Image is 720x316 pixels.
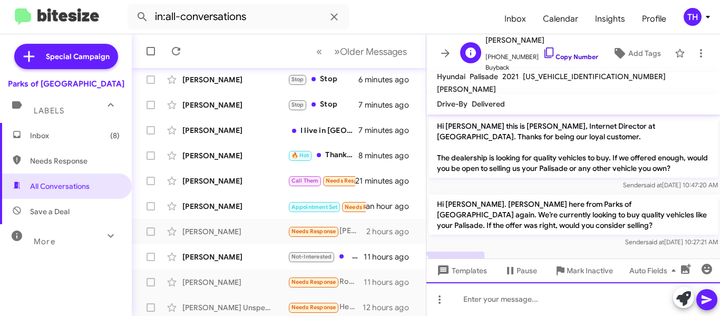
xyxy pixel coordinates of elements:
div: 11 hours ago [364,252,417,262]
span: Needs Response [326,177,371,184]
div: Stop [288,99,358,111]
div: 7 minutes ago [358,100,417,110]
span: [PERSON_NAME] [485,34,598,46]
div: 6 minutes ago [358,74,417,85]
span: [PHONE_NUMBER] [485,46,598,62]
div: I live in [GEOGRAPHIC_DATA]. What's the best you will do on the car ? [288,125,358,136]
div: 21 minutes ago [355,176,417,186]
div: 7 minutes ago [358,125,417,136]
div: [PERSON_NAME] [182,74,288,85]
span: « [316,45,322,58]
span: All Conversations [30,181,90,191]
div: [PERSON_NAME] [182,277,288,288]
div: 2 hours ago [366,226,417,237]
div: 8 minutes ago [358,150,417,161]
span: Sender [DATE] 10:47:20 AM [623,181,718,189]
a: Special Campaign [14,44,118,69]
div: 12 hours ago [363,302,417,313]
span: [PERSON_NAME] [437,84,496,94]
span: Auto Fields [629,261,680,280]
span: Needs Response [291,279,336,285]
div: [PERSON_NAME] [182,201,288,212]
span: Needs Response [291,228,336,235]
div: [PERSON_NAME] [182,100,288,110]
span: Special Campaign [46,51,110,62]
span: Not-Interested [291,253,332,260]
span: » [334,45,340,58]
div: [PERSON_NAME], I'm sorry for the slow response. We are bringing the Palisade in for service [DATE... [288,225,366,237]
div: Rob.... I am interested in the 2025 Ioniq 5 SE RWD. I have reviewed the incentives online for the... [288,276,364,288]
span: Call Them [291,177,319,184]
span: Templates [435,261,487,280]
span: Needs Response [291,304,336,311]
button: Templates [426,261,495,280]
div: Not right now [288,175,355,187]
span: 2021 [502,72,519,81]
button: TH [675,8,708,26]
span: Appointment Set [291,204,338,210]
div: [PERSON_NAME] Unspecified [182,302,288,313]
p: Hi [PERSON_NAME] this is [PERSON_NAME], Internet Director at [GEOGRAPHIC_DATA]. Thanks for being ... [429,117,718,178]
span: Needs Response [30,156,120,166]
span: Pause [517,261,537,280]
div: Hello [PERSON_NAME], I made you an offer last week and your salesman said you all couldn't accept... [288,251,364,263]
p: Yes [429,252,484,271]
button: Add Tags [603,44,669,63]
div: an hour ago [366,201,417,212]
div: [PERSON_NAME] [182,150,288,161]
div: [PERSON_NAME] [182,176,288,186]
span: said at [644,181,662,189]
span: Buyback [485,62,598,73]
button: Next [328,41,413,62]
div: TH [684,8,702,26]
span: Save a Deal [30,206,70,217]
span: 🔥 Hot [291,152,309,159]
span: Delivered [472,99,505,109]
span: Hyundai [437,72,465,81]
span: Drive-By [437,99,468,109]
a: Inbox [496,4,534,34]
div: Inbound Call [288,199,366,213]
nav: Page navigation example [310,41,413,62]
span: More [34,237,55,246]
span: Mark Inactive [567,261,613,280]
button: Auto Fields [621,261,688,280]
span: Sender [DATE] 10:27:21 AM [625,238,718,246]
a: Profile [634,4,675,34]
span: Labels [34,106,64,116]
button: Pause [495,261,546,280]
div: Hey very interested in the gti anyway I could get some interior pics? [288,301,363,313]
div: [PERSON_NAME] [182,125,288,136]
button: Mark Inactive [546,261,621,280]
span: Stop [291,76,304,83]
div: Thanks. I will comtact you if i need another appointment [288,149,358,161]
span: (8) [110,130,120,141]
p: Hi [PERSON_NAME]. [PERSON_NAME] here from Parks of [GEOGRAPHIC_DATA] again. We’re currently looki... [429,195,718,235]
span: said at [646,238,664,246]
a: Calendar [534,4,587,34]
span: Inbox [30,130,120,141]
div: [PERSON_NAME] [182,226,288,237]
a: Copy Number [543,53,598,61]
button: Previous [310,41,328,62]
span: Palisade [470,72,498,81]
input: Search [128,4,349,30]
span: [US_VEHICLE_IDENTIFICATION_NUMBER] [523,72,666,81]
div: [PERSON_NAME] [182,252,288,262]
div: 11 hours ago [364,277,417,288]
span: Needs Response [345,204,390,210]
span: Stop [291,101,304,108]
a: Insights [587,4,634,34]
div: Parks of [GEOGRAPHIC_DATA] [8,79,124,89]
div: Stop [288,73,358,85]
span: Add Tags [628,44,661,63]
span: Older Messages [340,46,407,58]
